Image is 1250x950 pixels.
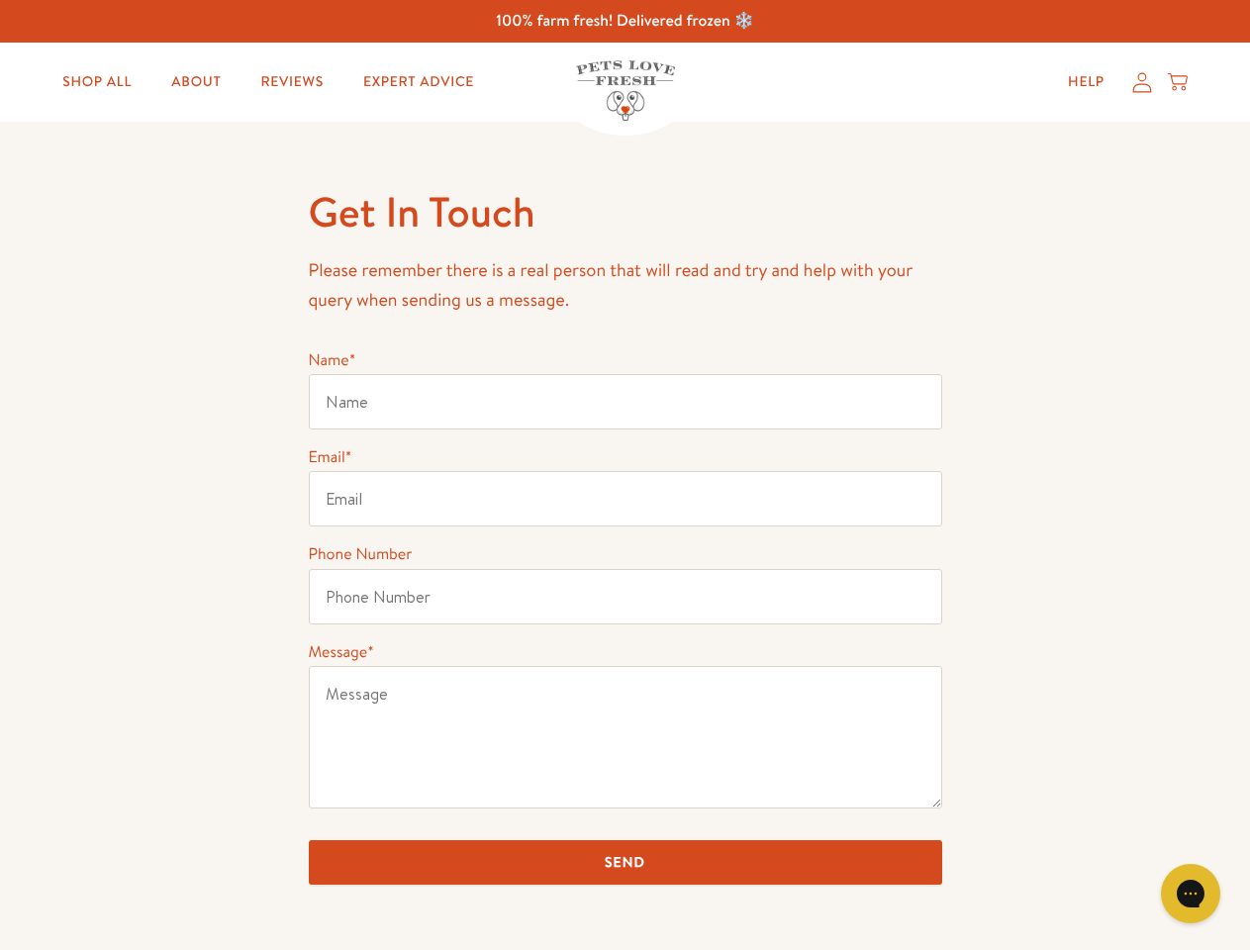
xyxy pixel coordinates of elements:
[309,374,942,429] input: Name
[576,60,675,121] img: Pets Love Fresh
[309,641,374,663] label: Message
[309,185,942,239] h1: Get In Touch
[309,349,356,371] label: Name
[309,840,942,885] input: Send
[309,446,352,468] label: Email
[155,62,237,102] a: About
[244,62,338,102] a: Reviews
[47,62,147,102] a: Shop All
[309,569,942,624] input: Phone Number
[309,543,413,565] label: Phone Number
[1052,62,1120,102] a: Help
[309,257,913,313] span: Please remember there is a real person that will read and try and help with your query when sendi...
[309,471,942,526] input: Email
[1151,857,1230,930] iframe: Gorgias live chat messenger
[347,62,490,102] a: Expert Advice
